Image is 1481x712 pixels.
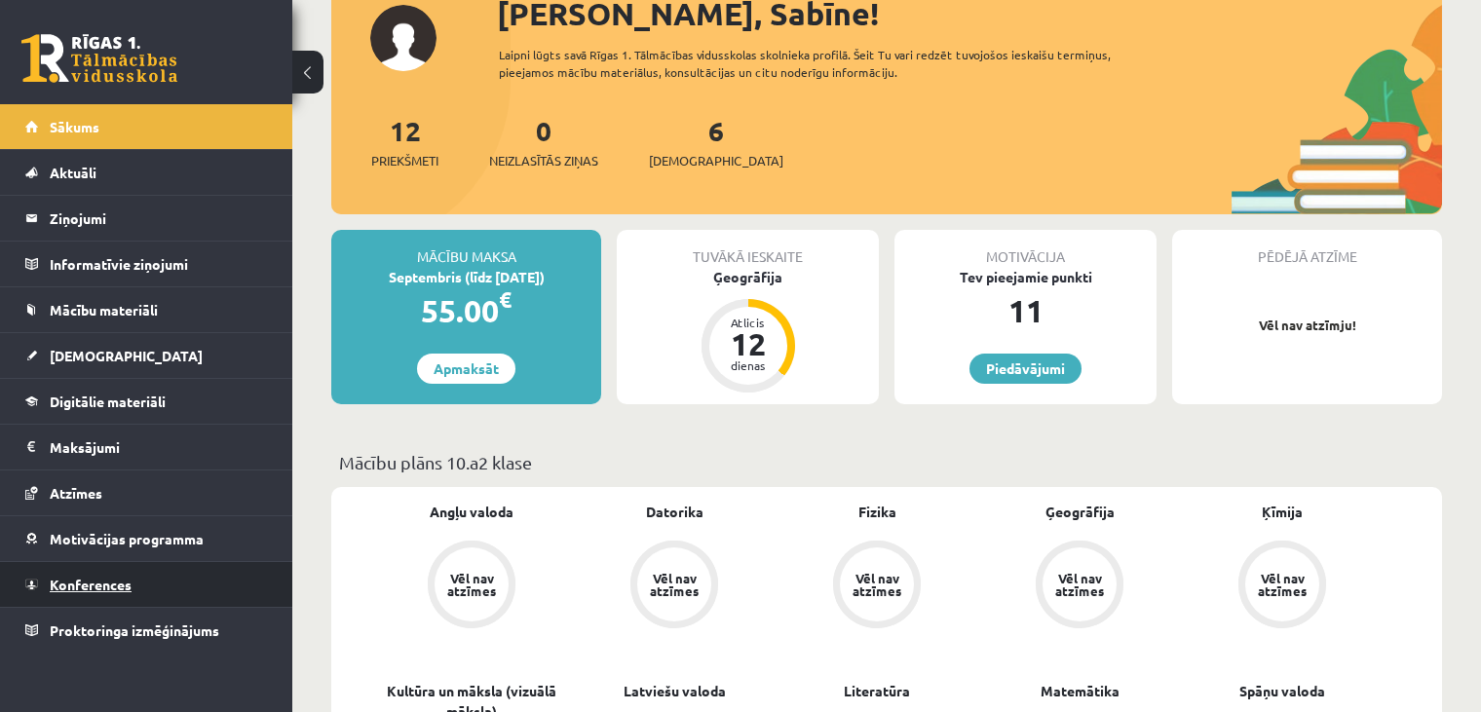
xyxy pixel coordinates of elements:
span: Neizlasītās ziņas [489,151,598,170]
a: Ķīmija [1262,502,1303,522]
a: Aktuāli [25,150,268,195]
div: Vēl nav atzīmes [1052,572,1107,597]
div: Atlicis [719,317,778,328]
div: 55.00 [331,287,601,334]
span: € [499,285,512,314]
div: Vēl nav atzīmes [1255,572,1310,597]
span: Atzīmes [50,484,102,502]
a: Ziņojumi [25,196,268,241]
a: Proktoringa izmēģinājums [25,608,268,653]
a: Matemātika [1041,681,1120,701]
a: Mācību materiāli [25,287,268,332]
a: 6[DEMOGRAPHIC_DATA] [649,113,783,170]
legend: Maksājumi [50,425,268,469]
a: Konferences [25,562,268,607]
a: Piedāvājumi [969,354,1082,384]
p: Vēl nav atzīmju! [1182,316,1432,335]
span: Mācību materiāli [50,301,158,319]
span: Konferences [50,576,132,593]
div: Tuvākā ieskaite [617,230,879,267]
legend: Informatīvie ziņojumi [50,242,268,286]
a: Motivācijas programma [25,516,268,561]
a: 0Neizlasītās ziņas [489,113,598,170]
div: Vēl nav atzīmes [444,572,499,597]
div: Vēl nav atzīmes [647,572,702,597]
a: Atzīmes [25,470,268,515]
a: Sākums [25,104,268,149]
div: Septembris (līdz [DATE]) [331,267,601,287]
span: [DEMOGRAPHIC_DATA] [649,151,783,170]
a: Fizika [858,502,896,522]
span: Motivācijas programma [50,530,204,547]
div: 12 [719,328,778,359]
span: Priekšmeti [371,151,438,170]
div: Mācību maksa [331,230,601,267]
a: Spāņu valoda [1239,681,1325,701]
a: Datorika [646,502,703,522]
a: Rīgas 1. Tālmācības vidusskola [21,34,177,83]
p: Mācību plāns 10.a2 klase [339,449,1434,475]
a: Vēl nav atzīmes [573,541,776,632]
a: Maksājumi [25,425,268,469]
div: Tev pieejamie punkti [894,267,1157,287]
div: Motivācija [894,230,1157,267]
span: Aktuāli [50,164,96,181]
a: [DEMOGRAPHIC_DATA] [25,333,268,378]
div: 11 [894,287,1157,334]
a: Ģeogrāfija [1045,502,1115,522]
div: dienas [719,359,778,371]
a: Informatīvie ziņojumi [25,242,268,286]
span: [DEMOGRAPHIC_DATA] [50,347,203,364]
a: Vēl nav atzīmes [978,541,1181,632]
a: Angļu valoda [430,502,513,522]
div: Vēl nav atzīmes [850,572,904,597]
div: Pēdējā atzīme [1172,230,1442,267]
a: Vēl nav atzīmes [1181,541,1384,632]
a: 12Priekšmeti [371,113,438,170]
a: Apmaksāt [417,354,515,384]
span: Proktoringa izmēģinājums [50,621,219,639]
a: Vēl nav atzīmes [776,541,978,632]
span: Sākums [50,118,99,135]
div: Laipni lūgts savā Rīgas 1. Tālmācības vidusskolas skolnieka profilā. Šeit Tu vari redzēt tuvojošo... [499,46,1165,81]
legend: Ziņojumi [50,196,268,241]
a: Vēl nav atzīmes [370,541,573,632]
a: Literatūra [844,681,910,701]
div: Ģeogrāfija [617,267,879,287]
a: Ģeogrāfija Atlicis 12 dienas [617,267,879,395]
a: Latviešu valoda [624,681,726,701]
a: Digitālie materiāli [25,379,268,424]
span: Digitālie materiāli [50,393,166,410]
